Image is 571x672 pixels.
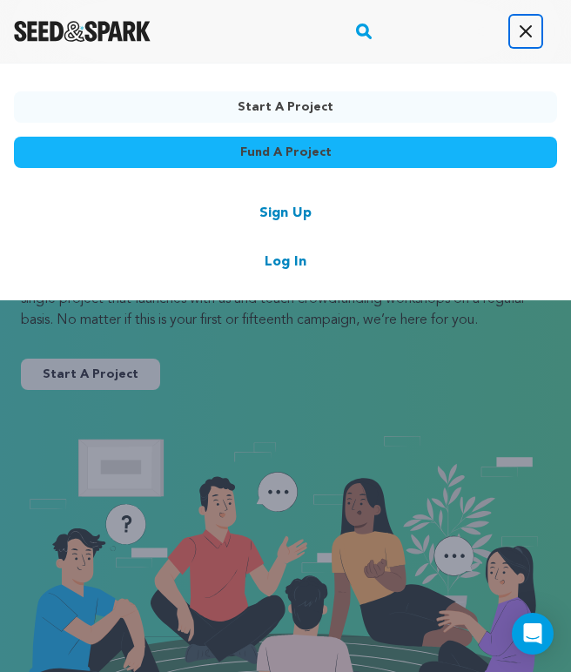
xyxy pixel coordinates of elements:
a: Start a project [14,91,557,123]
a: Fund a project [14,137,557,168]
div: Open Intercom Messenger [512,613,554,655]
a: Seed&Spark Homepage [14,21,151,42]
a: Log In [265,252,306,272]
img: Seed&Spark Logo Dark Mode [14,21,151,42]
a: Sign Up [259,203,312,224]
